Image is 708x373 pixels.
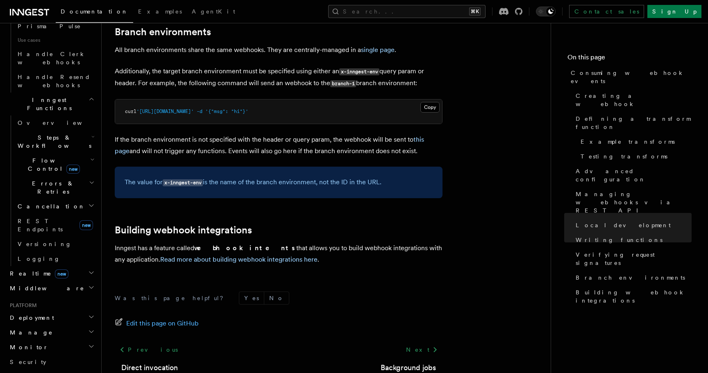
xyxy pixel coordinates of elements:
a: Verifying request signatures [572,247,692,270]
button: Errors & Retries [14,176,96,199]
a: REST Endpointsnew [14,214,96,237]
button: Copy [420,102,440,113]
a: Contact sales [569,5,644,18]
span: Deployment [7,314,54,322]
span: new [55,269,68,278]
span: Managing webhooks via REST API [576,190,692,215]
a: Writing functions [572,233,692,247]
strong: webhook intents [194,244,296,252]
a: Documentation [56,2,133,23]
code: x-inngest-env [339,68,379,75]
span: curl [125,109,136,114]
span: Versioning [18,241,72,247]
p: If the branch environment is not specified with the header or query param, the webhook will be se... [115,134,442,157]
span: REST Endpoints [18,218,63,233]
p: Inngest has a feature called that allows you to build webhook integrations with any application. . [115,242,442,265]
span: Monitor [7,343,48,351]
span: AgentKit [192,8,235,15]
span: Platform [7,302,37,309]
button: Toggle dark mode [536,7,556,16]
span: Consuming webhook events [571,69,692,85]
button: Monitor [7,340,96,355]
span: Handle Resend webhooks [18,74,91,88]
a: Defining a transform function [572,111,692,134]
button: No [264,292,289,304]
a: Handle Resend webhooks [14,70,96,93]
div: Inngest Functions [7,115,96,266]
a: Building webhook integrations [115,224,252,236]
p: Was this page helpful? [115,294,229,302]
button: Manage [7,325,96,340]
span: -d [197,109,202,114]
span: Branch environments [576,274,685,282]
span: Building webhook integrations [576,288,692,305]
kbd: ⌘K [469,7,481,16]
span: new [79,220,93,230]
span: Errors & Retries [14,179,89,196]
span: '[URL][DOMAIN_NAME]' [136,109,194,114]
button: Inngest Functions [7,93,96,115]
code: branch-1 [330,80,356,87]
a: Sign Up [647,5,701,18]
button: Middleware [7,281,96,296]
span: Cancellation [14,202,85,210]
a: Logging [14,251,96,266]
a: Versioning [14,237,96,251]
span: Realtime [7,269,68,278]
span: '{"msg": "hi"}' [205,109,248,114]
span: Documentation [61,8,128,15]
span: Overview [18,120,102,126]
span: Handle Clerk webhooks [18,51,86,66]
span: Examples [138,8,182,15]
a: Next [401,342,442,357]
a: Previous [115,342,182,357]
a: Advanced configuration [572,164,692,187]
button: Search...⌘K [328,5,486,18]
p: All branch environments share the same webhooks. They are centrally-managed in a . [115,44,442,56]
a: Prisma Pulse [14,19,96,34]
span: Middleware [7,284,84,292]
a: Managing webhooks via REST API [572,187,692,218]
span: Flow Control [14,156,90,173]
span: Prisma Pulse [18,23,81,29]
span: Manage [7,328,53,337]
span: Use cases [14,34,96,47]
a: Security [7,355,96,369]
a: Branch environments [115,26,211,38]
button: Cancellation [14,199,96,214]
span: Writing functions [576,236,663,244]
span: Logging [18,255,60,262]
button: Deployment [7,310,96,325]
a: Branch environments [572,270,692,285]
a: Testing transforms [577,149,692,164]
span: Defining a transform function [576,115,692,131]
button: Steps & Workflows [14,130,96,153]
span: Advanced configuration [576,167,692,183]
h4: On this page [567,52,692,66]
a: Creating a webhook [572,88,692,111]
span: new [66,165,80,174]
a: Example transforms [577,134,692,149]
a: Examples [133,2,187,22]
p: The value for is the name of the branch environment, not the ID in the URL. [125,176,433,188]
span: Verifying request signatures [576,251,692,267]
span: Creating a webhook [576,92,692,108]
a: single page [361,46,395,54]
a: Overview [14,115,96,130]
a: Local development [572,218,692,233]
span: Steps & Workflows [14,133,91,150]
span: Inngest Functions [7,96,88,112]
code: x-inngest-env [163,179,203,186]
span: Example transforms [581,138,675,146]
button: Yes [239,292,264,304]
button: Flow Controlnew [14,153,96,176]
span: Local development [576,221,671,229]
span: Security [10,359,46,365]
a: Handle Clerk webhooks [14,47,96,70]
a: Edit this page on GitHub [115,318,199,329]
span: Testing transforms [581,152,667,161]
a: Building webhook integrations [572,285,692,308]
button: Realtimenew [7,266,96,281]
a: AgentKit [187,2,240,22]
a: Consuming webhook events [567,66,692,88]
